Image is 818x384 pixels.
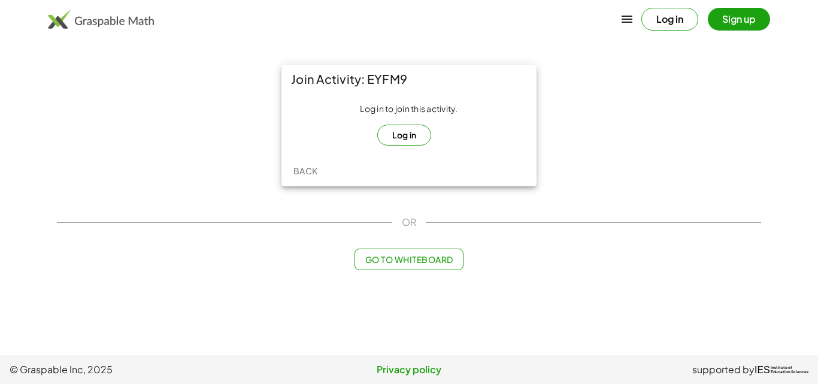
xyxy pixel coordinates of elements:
[10,362,276,377] span: © Graspable Inc, 2025
[755,364,770,376] span: IES
[708,8,770,31] button: Sign up
[355,249,463,270] button: Go to Whiteboard
[365,254,453,265] span: Go to Whiteboard
[286,160,325,182] button: Back
[402,215,416,229] span: OR
[755,362,808,377] a: IESInstitute ofEducation Sciences
[771,366,808,374] span: Institute of Education Sciences
[641,8,698,31] button: Log in
[276,362,543,377] a: Privacy policy
[291,103,527,146] div: Log in to join this activity.
[692,362,755,377] span: supported by
[281,65,537,93] div: Join Activity: EYFM9
[377,125,432,146] button: Log in
[293,165,317,176] span: Back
